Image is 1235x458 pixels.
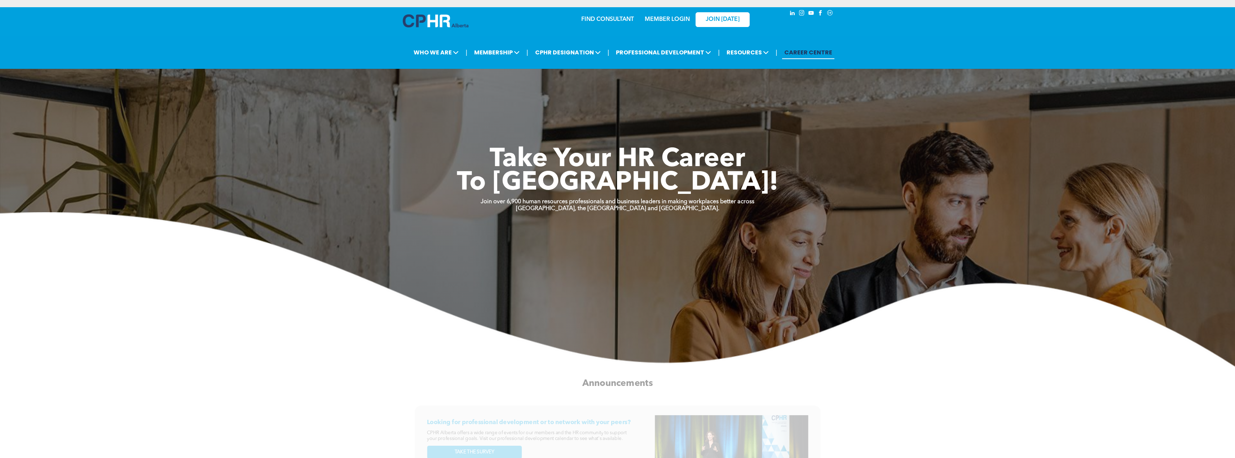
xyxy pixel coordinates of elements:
span: JOIN [DATE] [706,16,740,23]
a: facebook [817,9,825,19]
span: Looking for professional development or to network with your peers? [427,419,631,425]
span: Announcements [582,379,653,388]
li: | [466,45,467,60]
a: FIND CONSULTANT [581,17,634,22]
a: instagram [798,9,806,19]
li: | [718,45,720,60]
span: WHO WE ARE [411,46,461,59]
span: CPHR DESIGNATION [533,46,603,59]
li: | [526,45,528,60]
strong: Join over 6,900 human resources professionals and business leaders in making workplaces better ac... [481,199,754,205]
a: JOIN [DATE] [696,12,750,27]
img: A blue and white logo for cp alberta [403,14,468,27]
span: To [GEOGRAPHIC_DATA]! [457,170,779,196]
li: | [608,45,609,60]
span: CPHR Alberta offers a wide range of events for our members and the HR community to support your p... [427,430,627,441]
span: PROFESSIONAL DEVELOPMENT [614,46,713,59]
li: | [776,45,777,60]
span: Take Your HR Career [490,147,745,173]
span: RESOURCES [724,46,771,59]
a: youtube [807,9,815,19]
a: MEMBER LOGIN [645,17,690,22]
span: TAKE THE SURVEY [455,449,494,455]
strong: [GEOGRAPHIC_DATA], the [GEOGRAPHIC_DATA] and [GEOGRAPHIC_DATA]. [516,206,719,212]
a: linkedin [789,9,797,19]
span: MEMBERSHIP [472,46,522,59]
a: CAREER CENTRE [782,46,834,59]
a: Social network [826,9,834,19]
